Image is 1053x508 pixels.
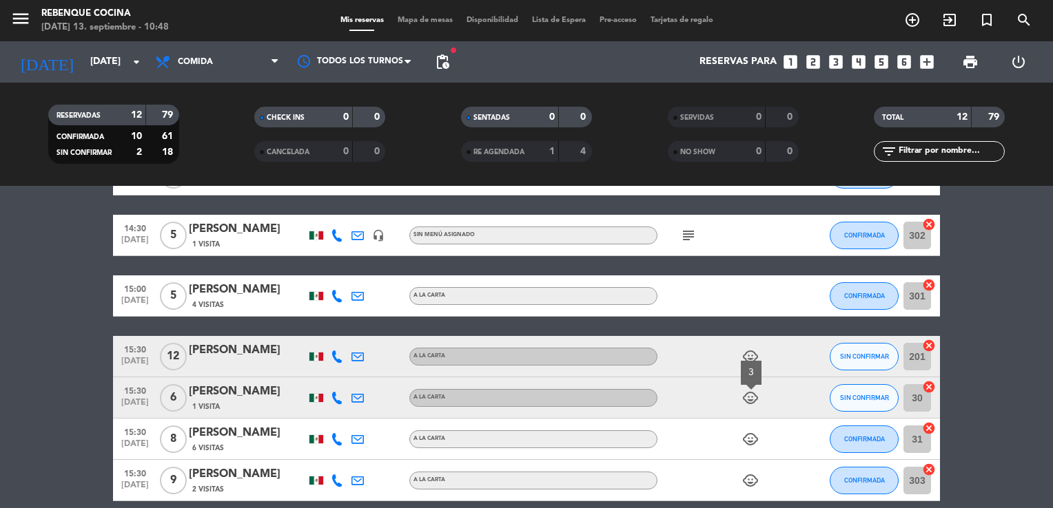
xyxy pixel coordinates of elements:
[118,280,152,296] span: 15:00
[918,53,936,71] i: add_box
[449,46,458,54] span: fiber_manual_record
[160,343,187,370] span: 12
[872,53,890,71] i: looks_5
[160,222,187,249] span: 5
[840,352,889,360] span: SIN CONFIRMAR
[549,147,555,156] strong: 1
[897,144,1004,159] input: Filtrar por nombre...
[136,147,142,157] strong: 2
[680,149,715,156] span: NO SHOW
[680,227,697,244] i: subject
[434,54,451,70] span: pending_actions
[343,112,349,122] strong: 0
[922,339,936,352] i: cancel
[162,110,176,120] strong: 79
[267,114,305,121] span: CHECK INS
[192,443,224,454] span: 6 Visitas
[742,431,759,447] i: child_care
[128,54,145,70] i: arrow_drop_down
[844,292,885,299] span: CONFIRMADA
[644,17,720,24] span: Tarjetas de regalo
[178,57,213,67] span: Comida
[957,112,968,122] strong: 12
[118,296,152,312] span: [DATE]
[741,361,761,385] div: 3
[189,220,306,238] div: [PERSON_NAME]
[756,112,761,122] strong: 0
[742,348,759,365] i: child_care
[1010,54,1027,70] i: power_settings_new
[41,21,169,34] div: [DATE] 13. septiembre - 10:48
[118,382,152,398] span: 15:30
[882,114,903,121] span: TOTAL
[57,134,104,140] span: CONFIRMADA
[1016,12,1032,28] i: search
[473,114,510,121] span: SENTADAS
[160,425,187,453] span: 8
[118,480,152,496] span: [DATE]
[189,465,306,483] div: [PERSON_NAME]
[189,383,306,401] div: [PERSON_NAME]
[881,143,897,160] i: filter_list
[374,112,382,122] strong: 0
[413,477,445,483] span: A LA CARTA
[787,147,795,156] strong: 0
[830,282,899,310] button: CONFIRMADA
[413,232,475,237] span: Sin menú asignado
[189,281,306,299] div: [PERSON_NAME]
[57,149,112,156] span: SIN CONFIRMAR
[374,147,382,156] strong: 0
[922,421,936,435] i: cancel
[413,353,445,359] span: A LA CARTA
[131,131,142,141] strong: 10
[895,53,913,71] i: looks_6
[699,56,777,67] span: Reservas para
[830,222,899,249] button: CONFIRMADA
[343,147,349,156] strong: 0
[192,484,224,495] span: 2 Visitas
[118,357,152,372] span: [DATE]
[830,343,899,370] button: SIN CONFIRMAR
[41,7,169,21] div: Rebenque Cocina
[844,231,885,239] span: CONFIRMADA
[192,401,220,412] span: 1 Visita
[413,394,445,400] span: A LA CARTA
[118,235,152,251] span: [DATE]
[118,465,152,480] span: 15:30
[118,220,152,235] span: 14:30
[781,53,799,71] i: looks_one
[580,147,589,156] strong: 4
[904,12,921,28] i: add_circle_outline
[413,293,445,298] span: A LA CARTA
[334,17,391,24] span: Mis reservas
[160,282,187,310] span: 5
[413,436,445,441] span: A LA CARTA
[525,17,593,24] span: Lista de Espera
[118,398,152,414] span: [DATE]
[189,424,306,442] div: [PERSON_NAME]
[941,12,958,28] i: exit_to_app
[830,425,899,453] button: CONFIRMADA
[162,131,176,141] strong: 61
[922,218,936,231] i: cancel
[160,467,187,494] span: 9
[1005,8,1043,32] span: BUSCAR
[756,147,761,156] strong: 0
[830,467,899,494] button: CONFIRMADA
[118,423,152,439] span: 15:30
[994,41,1043,83] div: LOG OUT
[680,114,714,121] span: SERVIDAS
[931,8,968,32] span: WALK IN
[804,53,822,71] i: looks_two
[162,147,176,157] strong: 18
[131,110,142,120] strong: 12
[742,390,759,406] i: child_care
[787,112,795,122] strong: 0
[922,380,936,394] i: cancel
[827,53,845,71] i: looks_3
[962,54,979,70] span: print
[922,463,936,476] i: cancel
[840,394,889,401] span: SIN CONFIRMAR
[742,472,759,489] i: child_care
[460,17,525,24] span: Disponibilidad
